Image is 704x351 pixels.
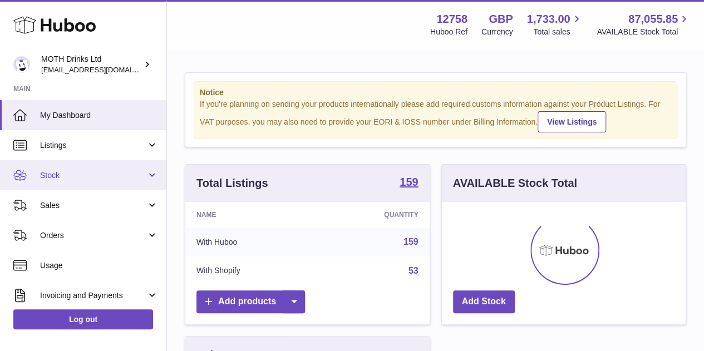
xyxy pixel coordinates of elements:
h3: AVAILABLE Stock Total [453,176,577,191]
th: Name [185,202,317,228]
span: Sales [40,200,146,211]
span: 87,055.85 [628,12,678,27]
span: Listings [40,140,146,151]
a: View Listings [538,111,606,132]
strong: 12758 [436,12,467,27]
strong: 159 [400,176,418,187]
td: With Shopify [185,256,317,285]
img: orders@mothdrinks.com [13,56,30,73]
span: Usage [40,260,158,271]
span: AVAILABLE Stock Total [597,27,691,37]
h3: Total Listings [196,176,268,191]
a: Add Stock [453,290,515,313]
span: Orders [40,230,146,241]
span: Invoicing and Payments [40,290,146,301]
a: Add products [196,290,305,313]
div: Currency [481,27,513,37]
div: If you're planning on sending your products internationally please add required customs informati... [200,99,671,132]
a: 1,733.00 Total sales [527,12,583,37]
a: Log out [13,309,153,329]
div: MOTH Drinks Ltd [41,54,141,75]
span: 1,733.00 [527,12,570,27]
a: 159 [400,176,418,190]
th: Quantity [317,202,429,228]
div: Huboo Ref [430,27,467,37]
a: 87,055.85 AVAILABLE Stock Total [597,12,691,37]
td: With Huboo [185,228,317,256]
strong: GBP [489,12,513,27]
span: Stock [40,170,146,181]
strong: Notice [200,87,671,98]
span: My Dashboard [40,110,158,121]
span: Total sales [533,27,583,37]
a: 53 [408,266,419,275]
span: [EMAIL_ADDRESS][DOMAIN_NAME] [41,65,164,74]
a: 159 [403,237,419,246]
